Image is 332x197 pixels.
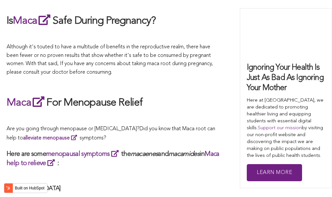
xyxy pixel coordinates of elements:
[15,185,220,192] h4: [MEDICAL_DATA]
[7,151,219,167] a: Maca help to relieve
[7,149,220,168] h3: Here are some the and in :
[7,95,220,110] h2: For Menopause Relief
[13,16,53,26] a: Maca
[7,98,46,108] a: Maca
[168,151,200,158] em: macamides
[12,184,47,192] label: Built on HubSpot
[131,151,158,158] em: macaenes
[23,135,80,141] a: alleviate menopause
[4,184,12,192] img: HubSpot sprocket logo
[4,183,47,193] button: Built on HubSpot
[7,126,140,132] span: Are you going through menopause or [MEDICAL_DATA]?
[7,13,220,28] h2: Is Safe During Pregnancy?
[247,164,302,182] a: Learn More
[46,151,121,158] a: menopausal symptoms
[7,44,213,75] span: Although it's touted to have a multitude of benefits in the reproductive realm, there have been f...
